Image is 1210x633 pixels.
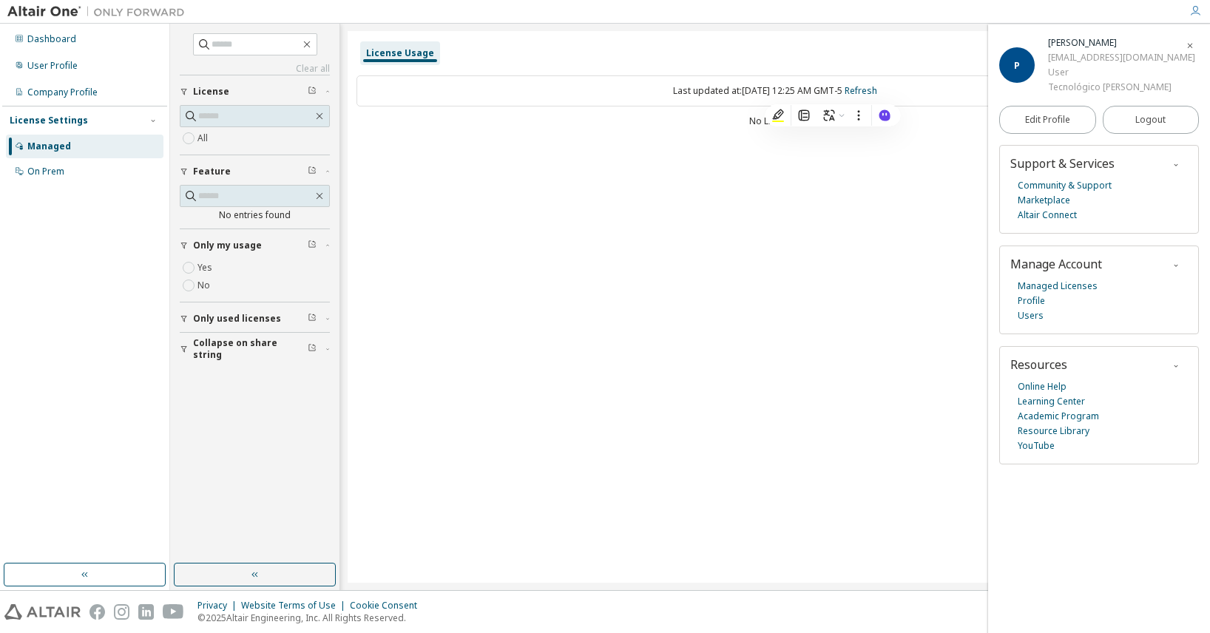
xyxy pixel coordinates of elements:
span: Logout [1135,112,1166,127]
span: Edit Profile [1025,114,1070,126]
p: © 2025 Altair Engineering, Inc. All Rights Reserved. [197,612,426,624]
a: Profile [1018,294,1045,308]
button: Logout [1103,106,1200,134]
div: [EMAIL_ADDRESS][DOMAIN_NAME] [1048,50,1195,65]
img: facebook.svg [89,604,105,620]
label: All [197,129,211,147]
span: Clear filter [308,343,317,355]
div: User Profile [27,60,78,72]
span: Clear filter [308,166,317,177]
img: youtube.svg [163,604,184,620]
div: Cookie Consent [350,600,426,612]
a: Resource Library [1018,424,1089,439]
div: Tecnológico [PERSON_NAME] [1048,80,1195,95]
div: No entries found [180,209,330,221]
div: No Licenses [356,115,1194,127]
span: Clear filter [308,240,317,251]
span: P [1014,59,1020,72]
div: On Prem [27,166,64,177]
span: Manage Account [1010,256,1102,272]
a: YouTube [1018,439,1055,453]
img: instagram.svg [114,604,129,620]
div: Last updated at: [DATE] 12:25 AM GMT-5 [356,75,1194,106]
img: altair_logo.svg [4,604,81,620]
div: License Settings [10,115,88,126]
a: Altair Connect [1018,208,1077,223]
span: Resources [1010,356,1067,373]
span: Only my usage [193,240,262,251]
div: Company Profile [27,87,98,98]
div: Privacy [197,600,241,612]
span: Clear filter [308,313,317,325]
div: Website Terms of Use [241,600,350,612]
div: Managed [27,141,71,152]
a: Clear all [180,63,330,75]
a: Edit Profile [999,106,1096,134]
a: Managed Licenses [1018,279,1098,294]
a: Academic Program [1018,409,1099,424]
div: Dashboard [27,33,76,45]
a: Refresh [845,84,877,97]
span: Only used licenses [193,313,281,325]
span: Support & Services [1010,155,1115,172]
button: Feature [180,155,330,188]
button: License [180,75,330,108]
div: User [1048,65,1195,80]
a: Online Help [1018,379,1067,394]
a: Marketplace [1018,193,1070,208]
label: Yes [197,259,215,277]
a: Users [1018,308,1044,323]
a: Learning Center [1018,394,1085,409]
a: Community & Support [1018,178,1112,193]
button: Only my usage [180,229,330,262]
span: Feature [193,166,231,177]
div: License Usage [366,47,434,59]
button: Only used licenses [180,302,330,335]
button: Collapse on share string [180,333,330,365]
span: Collapse on share string [193,337,308,361]
span: Clear filter [308,86,317,98]
img: Altair One [7,4,192,19]
span: License [193,86,229,98]
label: No [197,277,213,294]
div: Paula Jalón [1048,35,1195,50]
img: linkedin.svg [138,604,154,620]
